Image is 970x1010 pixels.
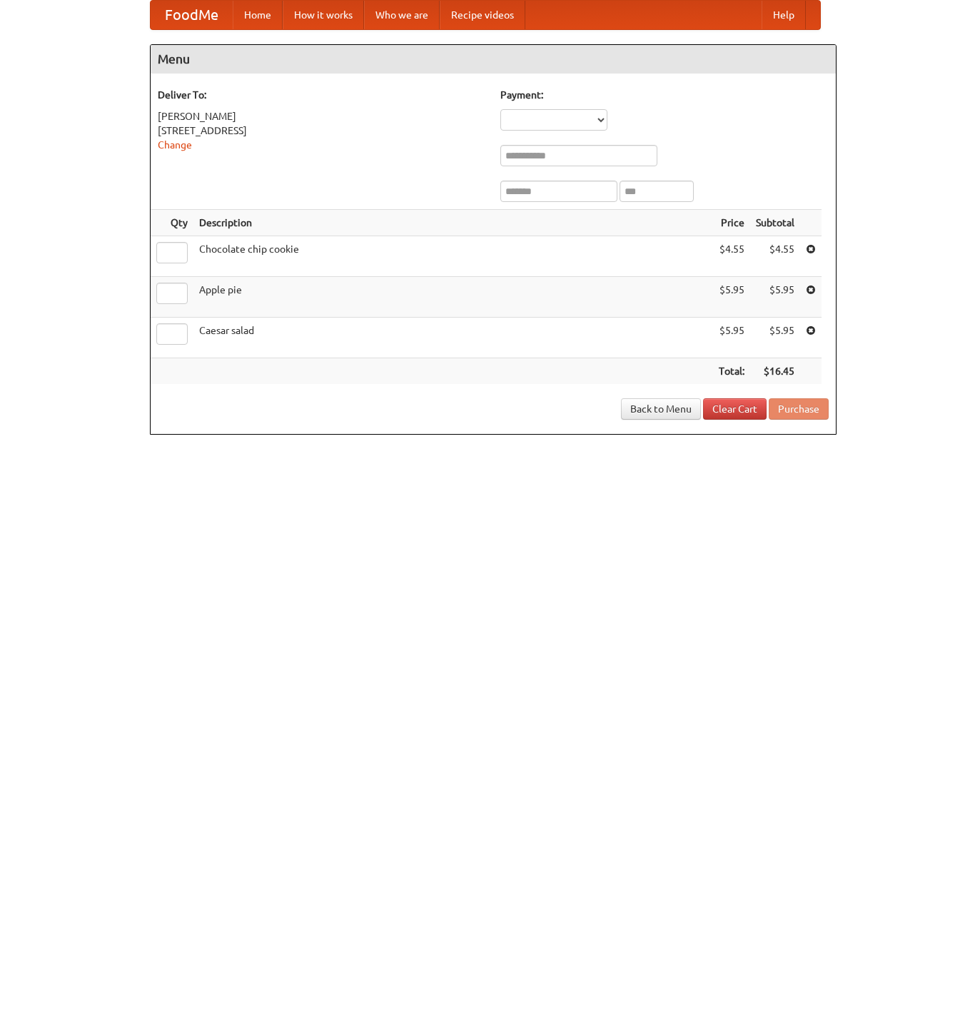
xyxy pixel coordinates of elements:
[703,398,767,420] a: Clear Cart
[750,358,800,385] th: $16.45
[283,1,364,29] a: How it works
[158,139,192,151] a: Change
[713,236,750,277] td: $4.55
[151,210,193,236] th: Qty
[151,1,233,29] a: FoodMe
[750,277,800,318] td: $5.95
[364,1,440,29] a: Who we are
[500,88,829,102] h5: Payment:
[621,398,701,420] a: Back to Menu
[713,358,750,385] th: Total:
[769,398,829,420] button: Purchase
[750,210,800,236] th: Subtotal
[193,277,713,318] td: Apple pie
[440,1,525,29] a: Recipe videos
[158,88,486,102] h5: Deliver To:
[750,236,800,277] td: $4.55
[158,109,486,123] div: [PERSON_NAME]
[193,318,713,358] td: Caesar salad
[158,123,486,138] div: [STREET_ADDRESS]
[193,210,713,236] th: Description
[762,1,806,29] a: Help
[233,1,283,29] a: Home
[151,45,836,74] h4: Menu
[750,318,800,358] td: $5.95
[713,210,750,236] th: Price
[713,318,750,358] td: $5.95
[713,277,750,318] td: $5.95
[193,236,713,277] td: Chocolate chip cookie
